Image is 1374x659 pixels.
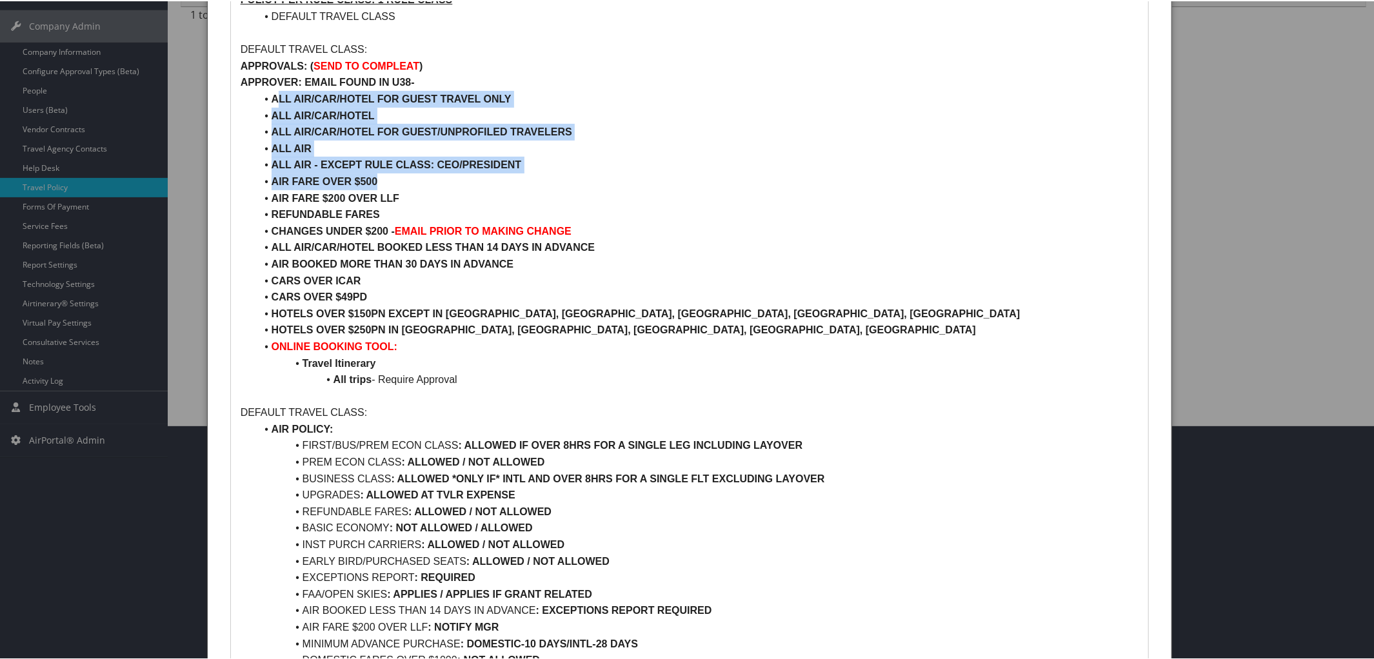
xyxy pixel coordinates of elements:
[459,438,803,449] strong: : ALLOWED IF OVER 8HRS FOR A SINGLE LEG INCLUDING LAYOVER
[314,59,419,70] strong: SEND TO COMPLEAT
[466,555,610,566] strong: : ALLOWED / NOT ALLOWED
[256,585,1139,602] li: FAA/OPEN SKIES
[256,601,1139,618] li: AIR BOOKED LESS THAN 14 DAYS IN ADVANCE
[256,518,1139,535] li: BASIC ECONOMY
[272,422,334,433] strong: AIR POLICY:
[241,403,1139,420] p: DEFAULT TRAVEL CLASS:
[360,488,515,499] strong: : ALLOWED AT TVLR EXPENSE
[256,618,1139,634] li: AIR FARE $200 OVER LLF
[272,274,361,285] strong: CARS OVER ICAR
[272,158,522,169] strong: ALL AIR - EXCEPT RULE CLASS: CEO/PRESIDENT
[334,373,372,384] strong: All trips
[402,455,545,466] strong: : ALLOWED / NOT ALLOWED
[395,224,572,235] strong: EMAIL PRIOR TO MAKING CHANGE
[256,568,1139,585] li: EXCEPTIONS REPORT
[428,620,499,631] strong: : NOTIFY MGR
[241,75,415,86] strong: APPROVER: EMAIL FOUND IN U38-
[390,521,533,532] strong: : NOT ALLOWED / ALLOWED
[421,538,485,549] strong: : ALLOWED /
[536,604,712,615] strong: : EXCEPTIONS REPORT REQUIRED
[303,357,376,368] strong: Travel Itinerary
[241,59,314,70] strong: APPROVALS: (
[272,208,380,219] strong: REFUNDABLE FARES
[256,552,1139,569] li: EARLY BIRD/PURCHASED SEATS
[272,142,312,153] strong: ALL AIR
[272,307,1021,318] strong: HOTELS OVER $150PN EXCEPT IN [GEOGRAPHIC_DATA], [GEOGRAPHIC_DATA], [GEOGRAPHIC_DATA], [GEOGRAPHIC...
[256,634,1139,651] li: MINIMUM ADVANCE PURCHASE
[387,587,592,598] strong: : APPLIES / APPLIES IF GRANT RELATED
[408,505,552,516] strong: : ALLOWED / NOT ALLOWED
[256,535,1139,552] li: INST PURCH CARRIERS
[272,224,395,235] strong: CHANGES UNDER $200 -
[256,502,1139,519] li: REFUNDABLE FARES
[272,92,512,103] strong: ALL AIR/CAR/HOTEL FOR GUEST TRAVEL ONLY
[272,125,572,136] strong: ALL AIR/CAR/HOTEL FOR GUEST/UNPROFILED TRAVELERS
[256,7,1139,24] li: DEFAULT TRAVEL CLASS
[272,109,375,120] strong: ALL AIR/CAR/HOTEL
[461,637,638,648] strong: : DOMESTIC-10 DAYS/INTL-28 DAYS
[272,257,513,268] strong: AIR BOOKED MORE THAN 30 DAYS IN ADVANCE
[256,453,1139,469] li: PREM ECON CLASS
[256,436,1139,453] li: FIRST/BUS/PREM ECON CLASS
[272,340,397,351] strong: ONLINE BOOKING TOOL:
[256,370,1139,387] li: - Require Approval
[392,472,825,483] strong: : ALLOWED *ONLY IF* INTL AND OVER 8HRS FOR A SINGLE FLT EXCLUDING LAYOVER
[256,486,1139,502] li: UPGRADES
[272,323,976,334] strong: HOTELS OVER $250PN IN [GEOGRAPHIC_DATA], [GEOGRAPHIC_DATA], [GEOGRAPHIC_DATA], [GEOGRAPHIC_DATA],...
[272,192,399,202] strong: AIR FARE $200 OVER LLF
[272,175,378,186] strong: AIR FARE OVER $500
[488,538,565,549] strong: NOT ALLOWED
[272,241,595,251] strong: ALL AIR/CAR/HOTEL BOOKED LESS THAN 14 DAYS IN ADVANCE
[241,40,1139,57] p: DEFAULT TRAVEL CLASS:
[272,290,368,301] strong: CARS OVER $49PD
[415,571,475,582] strong: : REQUIRED
[419,59,423,70] strong: )
[256,469,1139,486] li: BUSINESS CLASS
